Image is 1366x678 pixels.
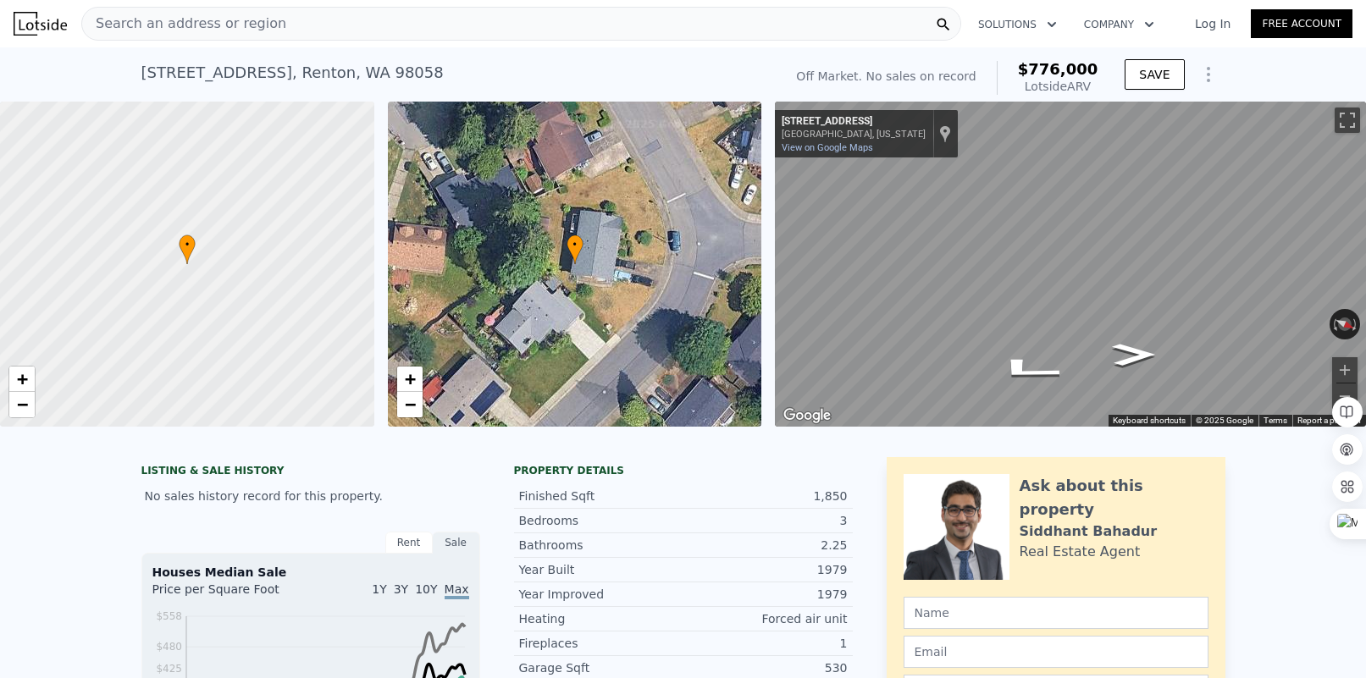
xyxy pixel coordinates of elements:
div: • [179,234,196,264]
a: Zoom out [397,392,423,417]
div: LISTING & SALE HISTORY [141,464,480,481]
div: 1 [683,635,848,652]
button: Show Options [1192,58,1225,91]
div: Finished Sqft [519,488,683,504]
div: Siddhant Bahadur [1020,521,1158,542]
div: Sale [433,532,480,554]
path: Go East, SE 159th St [964,350,1090,389]
div: 3 [683,512,848,529]
button: Zoom in [1332,357,1358,383]
a: Zoom in [9,367,35,392]
button: Reset the view [1329,312,1362,337]
path: Go Northwest, 129th Pl SE [1094,338,1174,371]
span: + [404,368,415,389]
div: Bedrooms [519,512,683,529]
div: Street View [775,102,1366,427]
span: Search an address or region [82,14,286,34]
button: Toggle fullscreen view [1335,107,1360,133]
div: [GEOGRAPHIC_DATA], [US_STATE] [782,129,926,140]
span: 1Y [372,582,386,596]
div: Houses Median Sale [152,564,469,581]
div: 1979 [683,561,848,578]
a: View on Google Maps [782,142,873,153]
div: Price per Square Foot [152,581,311,608]
div: Property details [514,464,853,477]
span: − [404,394,415,415]
button: Company [1070,9,1168,40]
div: Garage Sqft [519,659,683,676]
button: SAVE [1125,59,1184,90]
span: • [179,237,196,252]
span: $776,000 [1018,60,1098,78]
div: 2.25 [683,537,848,554]
div: Map [775,102,1366,427]
a: Show location on map [939,124,951,143]
div: Rent [385,532,433,554]
div: Heating [519,610,683,627]
div: 1,850 [683,488,848,504]
div: Off Market. No sales on record [796,68,976,85]
a: Report a problem [1297,416,1361,425]
a: Zoom in [397,367,423,392]
div: Bathrooms [519,537,683,554]
button: Keyboard shortcuts [1113,415,1186,427]
div: No sales history record for this property. [141,481,480,511]
span: • [567,237,583,252]
span: − [17,394,28,415]
div: Fireplaces [519,635,683,652]
div: 530 [683,659,848,676]
tspan: $558 [156,610,182,622]
a: Terms (opens in new tab) [1264,416,1287,425]
div: 1979 [683,586,848,603]
button: Solutions [965,9,1070,40]
span: Max [445,582,469,599]
div: • [567,234,583,264]
div: Lotside ARV [1018,78,1098,95]
input: Email [904,636,1208,668]
span: + [17,368,28,389]
tspan: $480 [156,641,182,653]
a: Log In [1175,15,1251,32]
span: 10Y [415,582,437,596]
div: Real Estate Agent [1020,542,1141,562]
img: Google [779,405,835,427]
a: Zoom out [9,392,35,417]
div: [STREET_ADDRESS] [782,115,926,129]
button: Rotate counterclockwise [1330,309,1339,339]
span: 3Y [394,582,408,596]
span: © 2025 Google [1196,416,1253,425]
a: Free Account [1251,9,1352,38]
img: Lotside [14,12,67,36]
div: Year Built [519,561,683,578]
input: Name [904,597,1208,629]
div: Ask about this property [1020,474,1208,521]
div: [STREET_ADDRESS] , Renton , WA 98058 [141,61,444,85]
div: Year Improved [519,586,683,603]
button: Rotate clockwise [1352,309,1361,339]
div: Forced air unit [683,610,848,627]
tspan: $425 [156,663,182,675]
a: Open this area in Google Maps (opens a new window) [779,405,835,427]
